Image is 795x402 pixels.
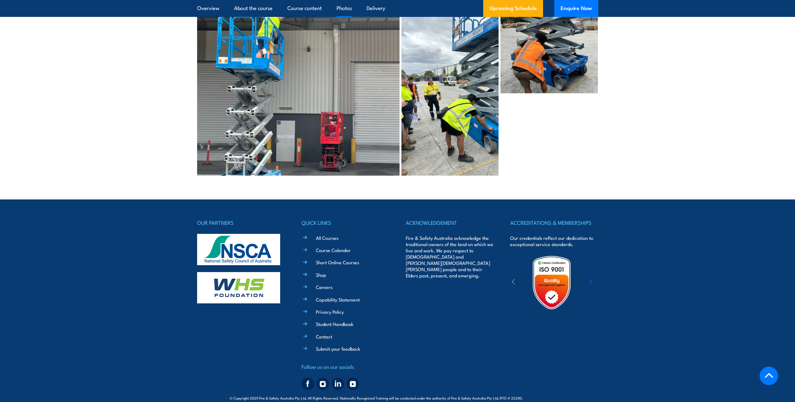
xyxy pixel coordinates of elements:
[316,345,360,352] a: Submit your feedback
[301,362,389,371] h4: Follow us on our socials
[524,255,579,310] img: Untitled design (19)
[316,234,338,241] a: All Courses
[530,395,565,400] span: Site:
[406,218,494,227] h4: ACKNOWLEDGEMENT
[510,218,598,227] h4: ACCREDITATIONS & MEMBERSHIPS
[316,271,326,278] a: Shop
[316,321,353,327] a: Student Handbook
[401,13,499,176] img: Operate Elevating Work Platform Training (under 11m) – EWPA Yellow Card
[510,235,598,247] p: Our credentials reflect our dedication to exceptional service standards.
[500,13,598,93] img: Operate Elevating Work Platform Training (under 11m) – EWPA Yellow Card
[197,13,400,176] img: Operate Elevating Work Platform Training (under 11m) – EWPA Yellow Card
[579,272,634,293] img: ewpa-logo
[543,394,565,401] a: KND Digital
[301,218,389,227] h4: QUICK LINKS
[316,296,360,303] a: Capability Statement
[197,218,285,227] h4: OUR PARTNERS
[406,235,494,279] p: Fire & Safety Australia acknowledge the traditional owners of the land on which we live and work....
[316,259,359,265] a: Short Online Courses
[197,234,280,265] img: nsca-logo-footer
[316,308,344,315] a: Privacy Policy
[316,333,332,340] a: Contact
[197,272,280,303] img: whs-logo-footer
[230,395,565,401] span: © Copyright 2025 Fire & Safety Australia Pty Ltd, All Rights Reserved. Nationally Recognised Trai...
[316,247,351,253] a: Course Calendar
[316,284,332,290] a: Careers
